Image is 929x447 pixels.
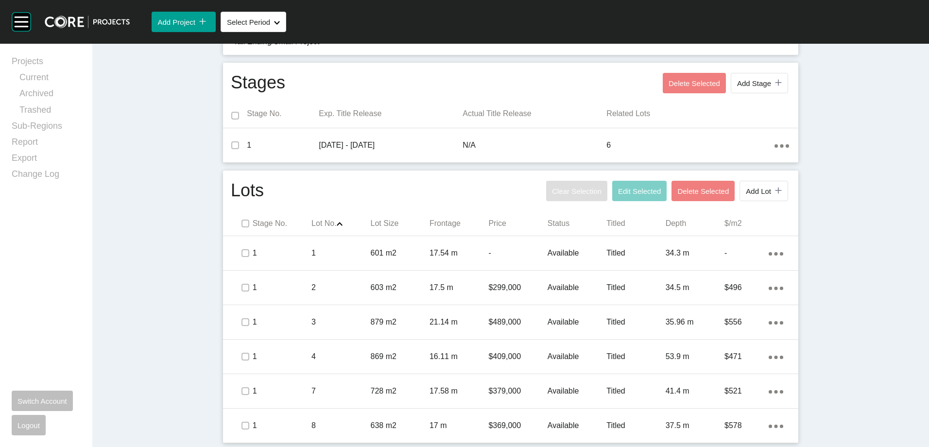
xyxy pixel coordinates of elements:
[463,140,606,151] p: N/A
[488,218,547,229] p: Price
[606,317,665,327] p: Titled
[12,152,81,168] a: Export
[606,218,665,229] p: Titled
[488,386,547,396] p: $379,000
[311,218,370,229] p: Lot No.
[463,108,606,119] p: Actual Title Release
[724,420,769,431] p: $578
[606,420,665,431] p: Titled
[253,351,311,362] p: 1
[488,282,547,293] p: $299,000
[253,218,311,229] p: Stage No.
[371,351,430,362] p: 869 m2
[666,351,724,362] p: 53.9 m
[548,351,606,362] p: Available
[17,397,67,405] span: Switch Account
[152,12,216,32] button: Add Project
[488,351,547,362] p: $409,000
[548,218,606,229] p: Status
[253,317,311,327] p: 1
[12,55,81,71] a: Projects
[618,187,661,195] span: Edit Selected
[311,248,370,258] p: 1
[724,351,769,362] p: $471
[724,282,769,293] p: $496
[666,218,724,229] p: Depth
[488,248,547,258] p: -
[669,79,720,87] span: Delete Selected
[430,282,488,293] p: 17.5 m
[247,108,319,119] p: Stage No.
[430,317,488,327] p: 21.14 m
[371,218,430,229] p: Lot Size
[666,317,724,327] p: 35.96 m
[606,248,665,258] p: Titled
[612,181,667,201] button: Edit Selected
[319,140,463,151] p: [DATE] - [DATE]
[724,248,769,258] p: -
[488,420,547,431] p: $369,000
[737,79,771,87] span: Add Stage
[371,282,430,293] p: 603 m2
[663,73,726,93] button: Delete Selected
[606,386,665,396] p: Titled
[488,317,547,327] p: $489,000
[430,386,488,396] p: 17.58 m
[253,282,311,293] p: 1
[227,18,270,26] span: Select Period
[746,187,771,195] span: Add Lot
[12,136,81,152] a: Report
[311,420,370,431] p: 8
[606,351,665,362] p: Titled
[666,420,724,431] p: 37.5 m
[253,420,311,431] p: 1
[548,420,606,431] p: Available
[19,104,81,120] a: Trashed
[12,168,81,184] a: Change Log
[253,248,311,258] p: 1
[546,181,607,201] button: Clear Selection
[319,108,463,119] p: Exp. Title Release
[430,248,488,258] p: 17.54 m
[548,248,606,258] p: Available
[430,218,488,229] p: Frontage
[552,187,602,195] span: Clear Selection
[311,317,370,327] p: 3
[677,187,729,195] span: Delete Selected
[221,12,286,32] button: Select Period
[12,120,81,136] a: Sub-Regions
[724,317,769,327] p: $556
[45,16,130,28] img: core-logo-dark.3138cae2.png
[157,18,195,26] span: Add Project
[724,218,783,229] p: $/m2
[371,317,430,327] p: 879 m2
[12,391,73,411] button: Switch Account
[371,420,430,431] p: 638 m2
[311,282,370,293] p: 2
[430,351,488,362] p: 16.11 m
[606,140,774,151] p: 6
[548,317,606,327] p: Available
[17,421,40,430] span: Logout
[19,71,81,87] a: Current
[19,87,81,103] a: Archived
[740,181,788,201] button: Add Lot
[606,108,774,119] p: Related Lots
[12,415,46,435] button: Logout
[666,248,724,258] p: 34.3 m
[231,178,264,204] h1: Lots
[371,248,430,258] p: 601 m2
[548,386,606,396] p: Available
[371,386,430,396] p: 728 m2
[311,386,370,396] p: 7
[247,140,319,151] p: 1
[666,282,724,293] p: 34.5 m
[671,181,735,201] button: Delete Selected
[430,420,488,431] p: 17 m
[666,386,724,396] p: 41.4 m
[731,73,788,93] button: Add Stage
[231,70,285,96] h1: Stages
[606,282,665,293] p: Titled
[548,282,606,293] p: Available
[311,351,370,362] p: 4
